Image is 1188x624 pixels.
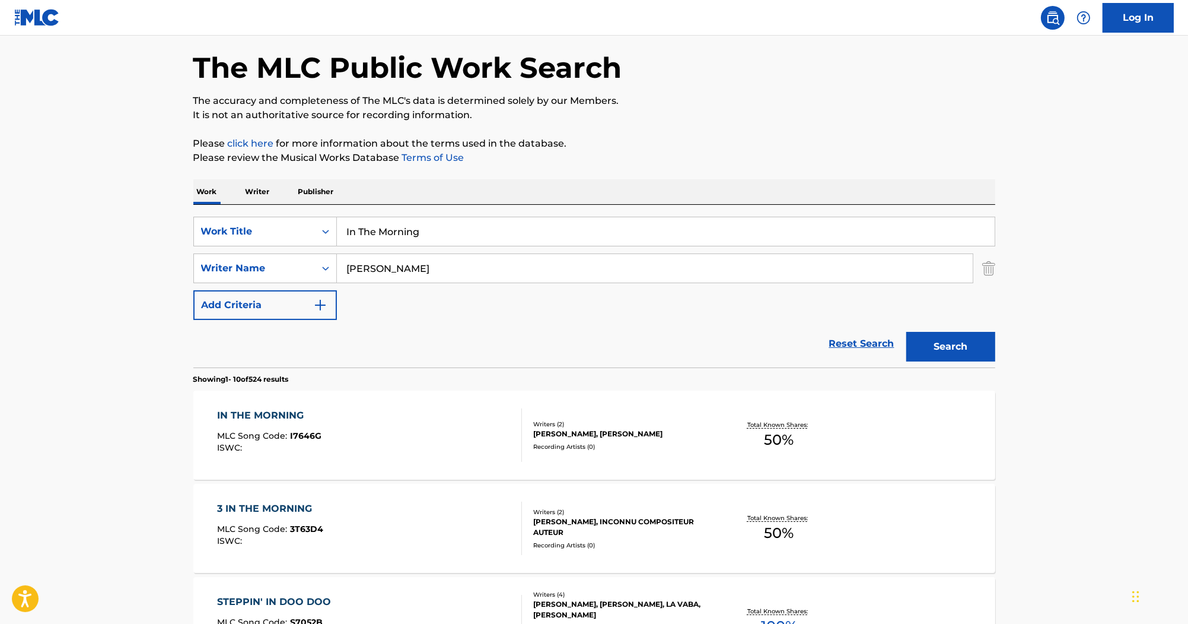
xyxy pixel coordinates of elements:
div: IN THE MORNING [217,408,321,423]
button: Add Criteria [193,290,337,320]
div: Recording Artists ( 0 ) [533,541,712,550]
div: [PERSON_NAME], INCONNU COMPOSITEUR AUTEUR [533,517,712,538]
p: It is not an authoritative source for recording information. [193,108,995,122]
a: IN THE MORNINGMLC Song Code:I7646GISWC:Writers (2)[PERSON_NAME], [PERSON_NAME]Recording Artists (... [193,391,995,480]
div: Work Title [201,224,308,239]
div: [PERSON_NAME], [PERSON_NAME], LA VABA, [PERSON_NAME] [533,599,712,620]
a: Terms of Use [400,152,464,163]
div: 3 IN THE MORNING [217,502,323,516]
p: Please review the Musical Works Database [193,151,995,165]
p: Total Known Shares: [747,420,811,429]
h1: The MLC Public Work Search [193,50,622,85]
a: Public Search [1041,6,1065,30]
span: ISWC : [217,442,245,453]
img: search [1046,11,1060,25]
form: Search Form [193,217,995,368]
span: ISWC : [217,536,245,546]
p: Showing 1 - 10 of 524 results [193,374,289,385]
div: Recording Artists ( 0 ) [533,442,712,451]
span: I7646G [290,430,321,441]
span: 3T63D4 [290,524,323,534]
div: Writers ( 4 ) [533,590,712,599]
img: MLC Logo [14,9,60,26]
p: Publisher [295,179,337,204]
span: 50 % [764,522,794,544]
p: Work [193,179,221,204]
p: The accuracy and completeness of The MLC's data is determined solely by our Members. [193,94,995,108]
iframe: Chat Widget [1129,567,1188,624]
img: 9d2ae6d4665cec9f34b9.svg [313,298,327,312]
img: Delete Criterion [982,254,995,283]
button: Search [906,332,995,362]
div: Drag [1132,579,1139,615]
p: Total Known Shares: [747,514,811,522]
span: MLC Song Code : [217,524,290,534]
div: Writer Name [201,261,308,275]
span: MLC Song Code : [217,430,290,441]
p: Total Known Shares: [747,607,811,616]
div: STEPPIN' IN DOO DOO [217,595,337,609]
img: help [1076,11,1091,25]
div: [PERSON_NAME], [PERSON_NAME] [533,429,712,439]
p: Please for more information about the terms used in the database. [193,137,995,151]
a: click here [228,138,274,149]
span: 50 % [764,429,794,451]
div: Help [1072,6,1095,30]
a: Reset Search [823,331,900,357]
p: Writer [242,179,273,204]
div: Writers ( 2 ) [533,508,712,517]
a: 3 IN THE MORNINGMLC Song Code:3T63D4ISWC:Writers (2)[PERSON_NAME], INCONNU COMPOSITEUR AUTEURReco... [193,484,995,573]
div: Writers ( 2 ) [533,420,712,429]
a: Log In [1103,3,1174,33]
